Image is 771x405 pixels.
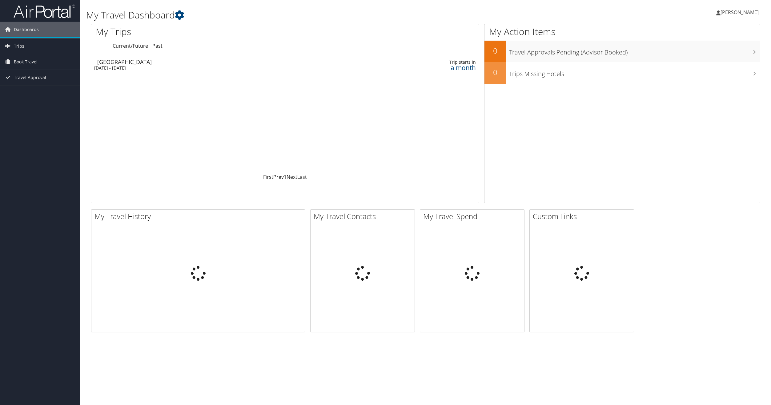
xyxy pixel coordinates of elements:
[86,9,539,22] h1: My Travel Dashboard
[721,9,759,16] span: [PERSON_NAME]
[113,42,148,49] a: Current/Future
[423,211,524,222] h2: My Travel Spend
[14,70,46,85] span: Travel Approval
[14,22,39,37] span: Dashboards
[484,67,506,78] h2: 0
[14,54,38,70] span: Book Travel
[97,59,334,65] div: [GEOGRAPHIC_DATA]
[94,211,305,222] h2: My Travel History
[94,65,331,71] div: [DATE] - [DATE]
[287,174,297,180] a: Next
[716,3,765,22] a: [PERSON_NAME]
[484,41,760,62] a: 0Travel Approvals Pending (Advisor Booked)
[509,66,760,78] h3: Trips Missing Hotels
[14,4,75,18] img: airportal-logo.png
[388,59,476,65] div: Trip starts in
[484,46,506,56] h2: 0
[314,211,415,222] h2: My Travel Contacts
[484,62,760,84] a: 0Trips Missing Hotels
[297,174,307,180] a: Last
[263,174,273,180] a: First
[14,38,24,54] span: Trips
[509,45,760,57] h3: Travel Approvals Pending (Advisor Booked)
[388,65,476,70] div: a month
[484,25,760,38] h1: My Action Items
[533,211,634,222] h2: Custom Links
[284,174,287,180] a: 1
[152,42,163,49] a: Past
[96,25,313,38] h1: My Trips
[273,174,284,180] a: Prev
